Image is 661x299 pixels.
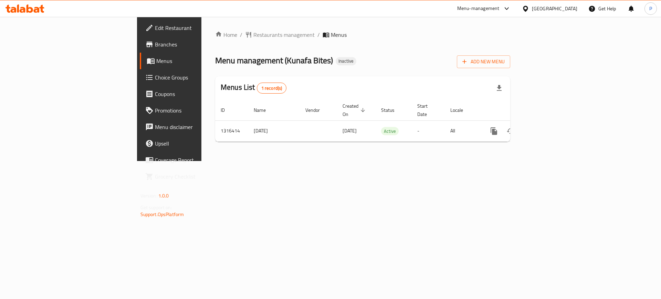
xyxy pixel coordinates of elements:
nav: breadcrumb [215,31,510,39]
a: Promotions [140,102,248,119]
a: Choice Groups [140,69,248,86]
span: Start Date [417,102,437,118]
a: Grocery Checklist [140,168,248,185]
span: Promotions [155,106,242,115]
span: Coupons [155,90,242,98]
span: Restaurants management [253,31,315,39]
span: Grocery Checklist [155,172,242,181]
th: Actions [480,100,557,121]
span: 1.0.0 [158,191,169,200]
span: Created On [343,102,367,118]
span: Locale [450,106,472,114]
span: Edit Restaurant [155,24,242,32]
div: [GEOGRAPHIC_DATA] [532,5,577,12]
span: Add New Menu [462,57,505,66]
span: Choice Groups [155,73,242,82]
div: Menu-management [457,4,500,13]
td: [DATE] [248,120,300,141]
span: Get support on: [140,203,172,212]
span: Menus [331,31,347,39]
span: Vendor [305,106,329,114]
span: Inactive [336,58,356,64]
span: Active [381,127,399,135]
div: Inactive [336,57,356,65]
a: Edit Restaurant [140,20,248,36]
span: P [649,5,652,12]
span: 1 record(s) [257,85,286,92]
button: Add New Menu [457,55,510,68]
li: / [317,31,320,39]
span: Coverage Report [155,156,242,164]
div: Export file [491,80,507,96]
div: Total records count [257,83,287,94]
a: Support.OpsPlatform [140,210,184,219]
span: Menu disclaimer [155,123,242,131]
span: Status [381,106,403,114]
td: All [445,120,480,141]
span: Upsell [155,139,242,148]
span: [DATE] [343,126,357,135]
h2: Menus List [221,82,286,94]
td: - [412,120,445,141]
a: Upsell [140,135,248,152]
span: Branches [155,40,242,49]
a: Menu disclaimer [140,119,248,135]
span: Menus [156,57,242,65]
table: enhanced table [215,100,557,142]
a: Branches [140,36,248,53]
button: Change Status [502,123,519,139]
span: ID [221,106,234,114]
a: Coverage Report [140,152,248,168]
button: more [486,123,502,139]
a: Coupons [140,86,248,102]
a: Restaurants management [245,31,315,39]
span: Name [254,106,275,114]
a: Menus [140,53,248,69]
span: Menu management ( Kunafa Bites ) [215,53,333,68]
span: Version: [140,191,157,200]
